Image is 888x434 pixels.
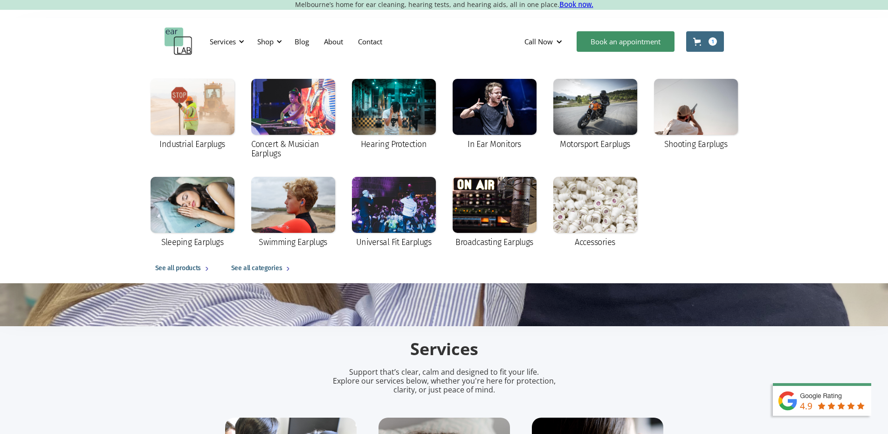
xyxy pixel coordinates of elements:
[317,28,351,55] a: About
[252,28,285,56] div: Shop
[231,263,282,274] div: See all categories
[448,172,541,253] a: Broadcasting Earplugs
[146,253,222,283] a: See all products
[448,74,541,155] a: In Ear Monitors
[361,140,427,149] div: Hearing Protection
[222,253,303,283] a: See all categories
[549,74,642,155] a: Motorsport Earplugs
[257,37,274,46] div: Shop
[664,140,728,149] div: Shooting Earplugs
[287,28,317,55] a: Blog
[347,74,441,155] a: Hearing Protection
[159,140,225,149] div: Industrial Earplugs
[524,37,553,46] div: Call Now
[210,37,236,46] div: Services
[468,140,521,149] div: In Ear Monitors
[517,28,572,56] div: Call Now
[204,28,247,56] div: Services
[251,140,335,158] div: Concert & Musician Earplugs
[351,28,390,55] a: Contact
[259,238,327,247] div: Swimming Earplugs
[146,74,239,155] a: Industrial Earplugs
[247,172,340,253] a: Swimming Earplugs
[560,140,630,149] div: Motorsport Earplugs
[577,31,675,52] a: Book an appointment
[146,172,239,253] a: Sleeping Earplugs
[649,74,743,155] a: Shooting Earplugs
[455,238,533,247] div: Broadcasting Earplugs
[165,28,193,56] a: home
[247,74,340,165] a: Concert & Musician Earplugs
[549,172,642,253] a: Accessories
[686,31,724,52] a: Open cart containing 1 items
[321,368,568,395] p: Support that’s clear, calm and designed to fit your life. Explore our services below, whether you...
[161,238,224,247] div: Sleeping Earplugs
[575,238,615,247] div: Accessories
[347,172,441,253] a: Universal Fit Earplugs
[225,338,663,360] h2: Services
[709,37,717,46] div: 1
[155,263,201,274] div: See all products
[356,238,431,247] div: Universal Fit Earplugs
